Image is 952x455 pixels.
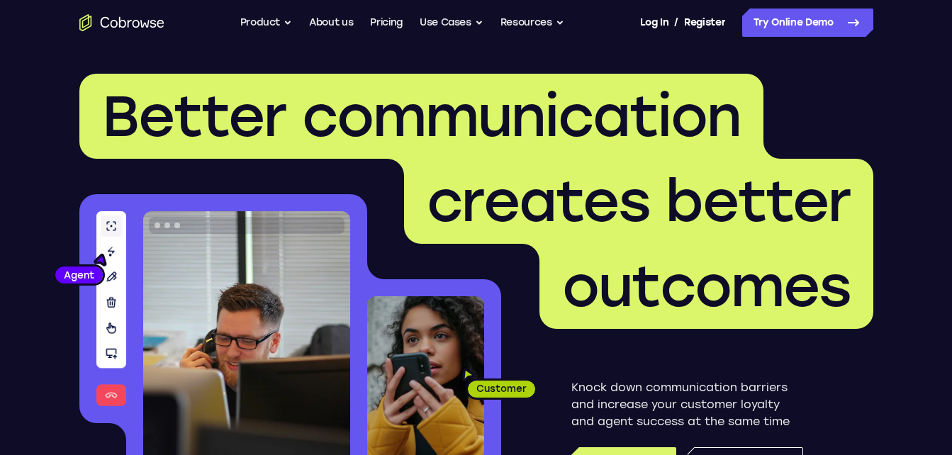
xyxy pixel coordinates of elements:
a: Go to the home page [79,14,164,31]
span: outcomes [562,252,851,320]
span: Better communication [102,82,741,150]
p: Knock down communication barriers and increase your customer loyalty and agent success at the sam... [571,379,803,430]
span: / [674,14,678,31]
a: Pricing [370,9,403,37]
a: Log In [640,9,668,37]
button: Product [240,9,293,37]
span: creates better [427,167,851,235]
a: About us [309,9,353,37]
button: Use Cases [420,9,483,37]
button: Resources [500,9,564,37]
a: Register [684,9,725,37]
a: Try Online Demo [742,9,873,37]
